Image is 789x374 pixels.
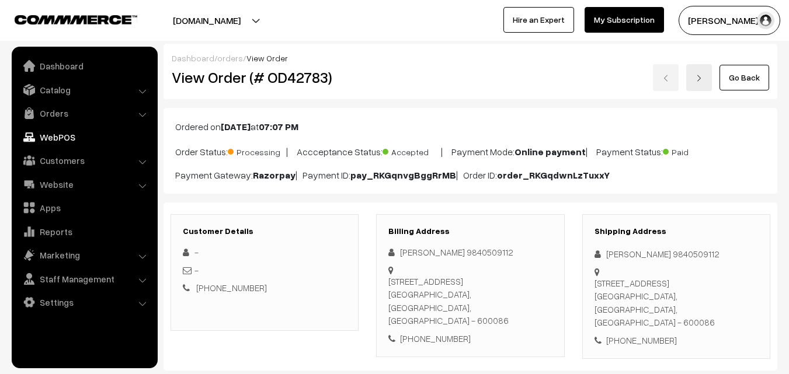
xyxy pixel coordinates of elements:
[595,247,758,261] div: [PERSON_NAME] 9840509112
[172,68,359,86] h2: View Order (# OD42783)
[595,226,758,236] h3: Shipping Address
[175,168,766,182] p: Payment Gateway: | Payment ID: | Order ID:
[217,53,243,63] a: orders
[172,53,214,63] a: Dashboard
[515,146,586,158] b: Online payment
[183,226,346,236] h3: Customer Details
[183,264,346,277] div: -
[175,143,766,159] p: Order Status: | Accceptance Status: | Payment Mode: | Payment Status:
[132,6,281,35] button: [DOMAIN_NAME]
[497,169,610,181] b: order_RKGqdwnLzTuxxY
[15,127,154,148] a: WebPOS
[383,143,441,158] span: Accepted
[595,334,758,347] div: [PHONE_NUMBER]
[259,121,298,132] b: 07:07 PM
[663,143,721,158] span: Paid
[585,7,664,33] a: My Subscription
[350,169,456,181] b: pay_RKGqnvgBggRrMB
[15,150,154,171] a: Customers
[15,268,154,289] a: Staff Management
[15,79,154,100] a: Catalog
[15,292,154,313] a: Settings
[757,12,774,29] img: user
[15,221,154,242] a: Reports
[388,275,552,327] div: [STREET_ADDRESS] [GEOGRAPHIC_DATA], [GEOGRAPHIC_DATA], [GEOGRAPHIC_DATA] - 600086
[15,12,117,26] a: COMMMERCE
[15,103,154,124] a: Orders
[228,143,286,158] span: Processing
[388,246,552,259] div: [PERSON_NAME] 9840509112
[388,226,552,236] h3: Billing Address
[679,6,780,35] button: [PERSON_NAME] s…
[15,244,154,265] a: Marketing
[253,169,296,181] b: Razorpay
[196,282,267,293] a: [PHONE_NUMBER]
[172,52,769,64] div: / /
[221,121,251,132] b: [DATE]
[503,7,574,33] a: Hire an Expert
[720,65,769,90] a: Go Back
[15,55,154,76] a: Dashboard
[15,15,137,24] img: COMMMERCE
[696,75,703,82] img: right-arrow.png
[15,197,154,218] a: Apps
[175,120,766,134] p: Ordered on at
[388,332,552,345] div: [PHONE_NUMBER]
[246,53,288,63] span: View Order
[183,246,346,259] div: -
[15,174,154,195] a: Website
[595,277,758,329] div: [STREET_ADDRESS] [GEOGRAPHIC_DATA], [GEOGRAPHIC_DATA], [GEOGRAPHIC_DATA] - 600086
